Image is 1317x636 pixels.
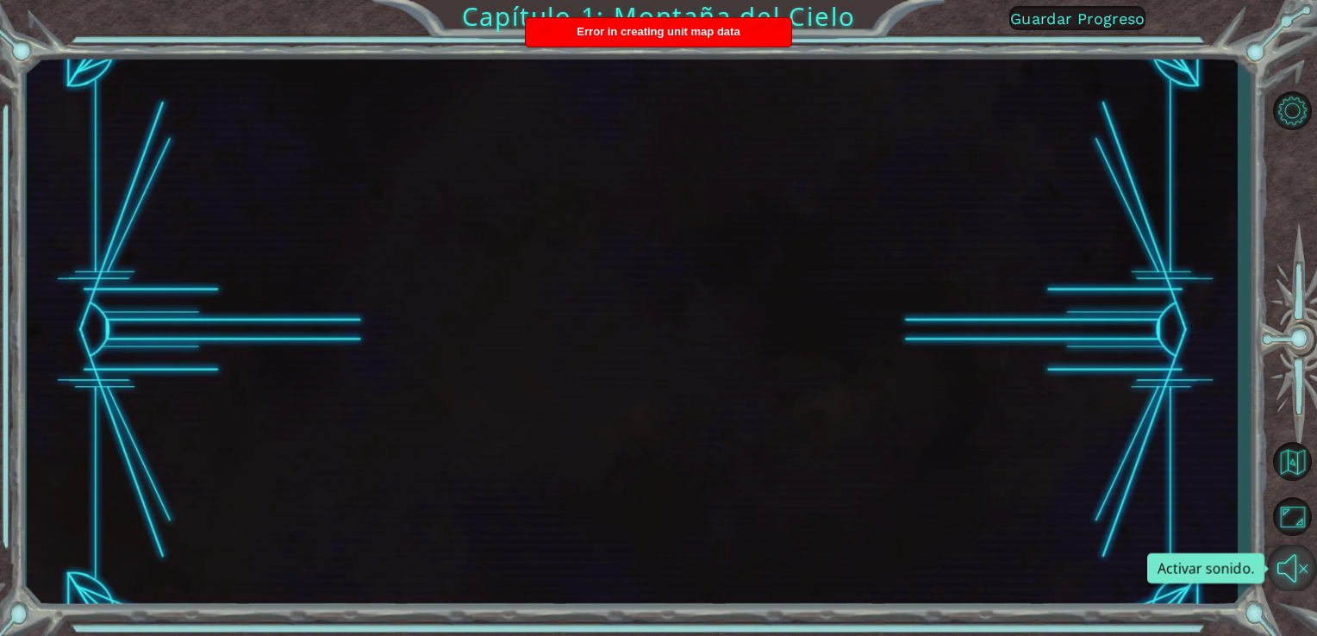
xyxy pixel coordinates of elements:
button: Activar sonido. [1267,545,1317,591]
button: Opciones del Nivel [1267,88,1317,134]
a: Volver al Mapa [1267,433,1317,490]
button: Guardar Progreso [1009,6,1145,30]
button: Maximizar Navegador [1267,493,1317,539]
span: Guardar Progreso [1010,9,1145,28]
div: Activar sonido. [1147,553,1264,583]
span: Error in creating unit map data [577,25,740,38]
button: Volver al Mapa [1267,436,1317,486]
